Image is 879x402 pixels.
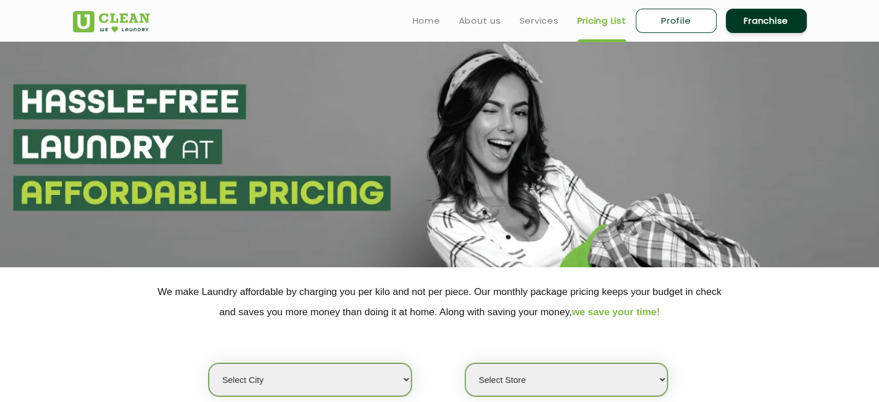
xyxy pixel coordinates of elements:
p: We make Laundry affordable by charging you per kilo and not per piece. Our monthly package pricin... [73,282,807,322]
span: we save your time! [572,307,660,318]
a: Pricing List [577,14,626,28]
a: Services [520,14,559,28]
a: Franchise [726,9,807,33]
a: Profile [636,9,717,33]
img: UClean Laundry and Dry Cleaning [73,11,150,32]
a: About us [459,14,501,28]
a: Home [413,14,440,28]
